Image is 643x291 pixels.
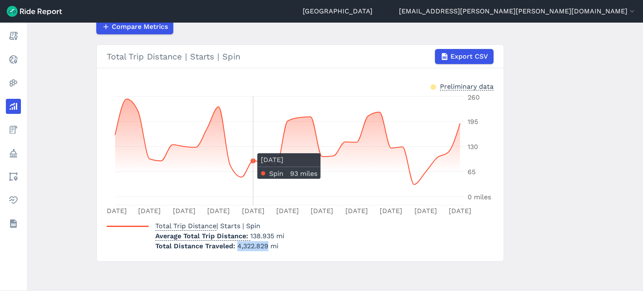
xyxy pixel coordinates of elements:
button: Export CSV [435,49,494,64]
span: Total Distance Traveled [155,242,237,250]
tspan: 195 [468,118,478,126]
tspan: [DATE] [449,207,471,215]
span: | Starts | Spin [155,222,260,230]
span: Total Trip Distance [155,219,216,231]
tspan: [DATE] [173,207,195,215]
tspan: 0 miles [468,193,491,201]
tspan: 260 [468,93,480,101]
a: Analyze [6,99,21,114]
a: Realtime [6,52,21,67]
tspan: [DATE] [104,207,127,215]
a: Policy [6,146,21,161]
tspan: [DATE] [414,207,437,215]
tspan: [DATE] [311,207,333,215]
div: Total Trip Distance | Starts | Spin [107,49,494,64]
button: Compare Metrics [96,19,173,34]
span: Export CSV [450,52,488,62]
span: Average Total Trip Distance [155,229,250,241]
tspan: [DATE] [345,207,368,215]
p: 138.935 mi [155,231,284,241]
tspan: [DATE] [138,207,161,215]
tspan: 130 [468,143,478,151]
span: 4,322.829 mi [237,242,278,250]
tspan: 65 [468,168,476,176]
tspan: [DATE] [380,207,402,215]
span: Compare Metrics [112,22,168,32]
tspan: [DATE] [207,207,230,215]
a: Datasets [6,216,21,231]
img: Ride Report [7,6,62,17]
a: Heatmaps [6,75,21,90]
a: Fees [6,122,21,137]
div: Preliminary data [440,82,494,90]
a: Areas [6,169,21,184]
tspan: [DATE] [276,207,299,215]
a: Health [6,193,21,208]
button: [EMAIL_ADDRESS][PERSON_NAME][PERSON_NAME][DOMAIN_NAME] [399,6,636,16]
a: Report [6,28,21,44]
a: [GEOGRAPHIC_DATA] [303,6,373,16]
tspan: [DATE] [242,207,265,215]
